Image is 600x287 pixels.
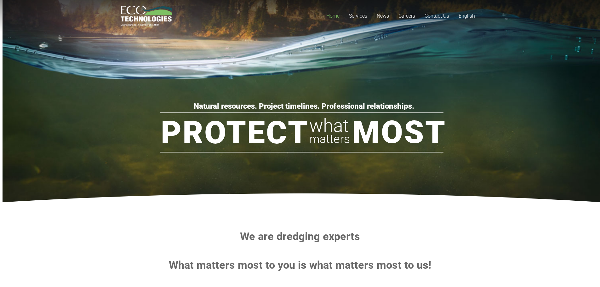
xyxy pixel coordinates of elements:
[326,13,340,19] span: Home
[309,130,350,148] rs-layer: matters
[459,13,475,19] span: English
[349,13,367,19] span: Services
[309,117,349,135] rs-layer: what
[240,230,360,243] strong: We are dredging experts
[425,13,449,19] span: Contact Us
[121,6,172,26] a: logo_EcoTech_ASDR_RGB
[161,117,309,148] rs-layer: Protect
[398,13,415,19] span: Careers
[377,13,389,19] span: News
[169,259,431,271] strong: What matters most to you is what matters most to us!
[352,117,446,148] rs-layer: Most
[194,103,414,110] rs-layer: Natural resources. Project timelines. Professional relationships.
